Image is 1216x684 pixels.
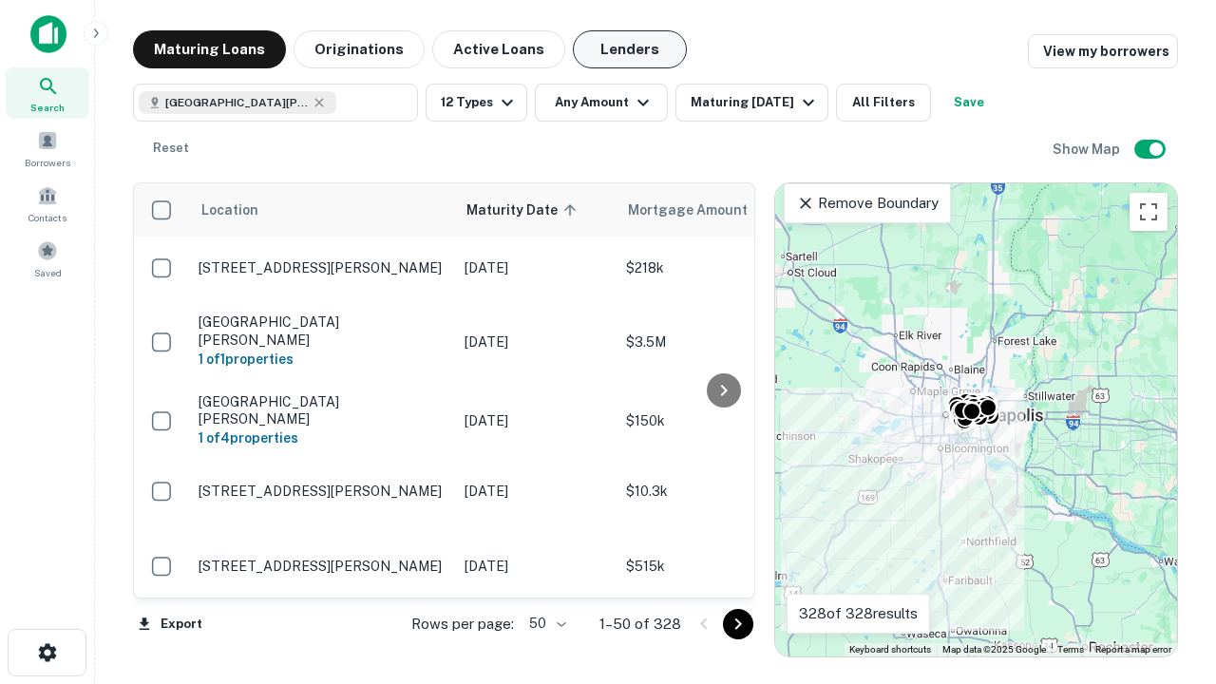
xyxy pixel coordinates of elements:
a: Report a map error [1095,644,1171,655]
p: Rows per page: [411,613,514,636]
span: Contacts [28,210,66,225]
p: [DATE] [465,556,607,577]
img: Google [780,632,843,656]
button: Export [133,610,207,638]
span: Borrowers [25,155,70,170]
a: Saved [6,233,89,284]
span: Mortgage Amount [628,199,772,221]
button: Lenders [573,30,687,68]
p: [DATE] [465,410,607,431]
button: Go to next page [723,609,753,639]
a: Open this area in Google Maps (opens a new window) [780,632,843,656]
a: Contacts [6,178,89,229]
a: Borrowers [6,123,89,174]
span: Maturity Date [466,199,582,221]
p: 328 of 328 results [799,602,918,625]
button: All Filters [836,84,931,122]
p: $10.3k [626,481,816,502]
span: [GEOGRAPHIC_DATA][PERSON_NAME], [GEOGRAPHIC_DATA], [GEOGRAPHIC_DATA] [165,94,308,111]
button: Maturing [DATE] [675,84,828,122]
button: 12 Types [426,84,527,122]
p: [STREET_ADDRESS][PERSON_NAME] [199,259,446,276]
span: Location [200,199,258,221]
a: Terms (opens in new tab) [1057,644,1084,655]
p: [DATE] [465,257,607,278]
button: Originations [294,30,425,68]
h6: Show Map [1053,139,1123,160]
button: Toggle fullscreen view [1130,193,1168,231]
th: Mortgage Amount [617,183,826,237]
h6: 1 of 1 properties [199,349,446,370]
button: Keyboard shortcuts [849,643,931,656]
p: [DATE] [465,481,607,502]
iframe: Chat Widget [1121,471,1216,562]
p: [GEOGRAPHIC_DATA][PERSON_NAME] [199,393,446,427]
th: Location [189,183,455,237]
p: $218k [626,257,816,278]
a: View my borrowers [1028,34,1178,68]
span: Map data ©2025 Google [942,644,1046,655]
span: Saved [34,265,62,280]
p: [STREET_ADDRESS][PERSON_NAME] [199,558,446,575]
button: Save your search to get updates of matches that match your search criteria. [939,84,999,122]
div: 50 [522,610,569,637]
p: $150k [626,410,816,431]
p: 1–50 of 328 [599,613,681,636]
p: [DATE] [465,332,607,352]
button: Active Loans [432,30,565,68]
span: Search [30,100,65,115]
button: Maturing Loans [133,30,286,68]
img: capitalize-icon.png [30,15,66,53]
p: [GEOGRAPHIC_DATA][PERSON_NAME] [199,313,446,348]
button: Reset [141,129,201,167]
h6: 1 of 4 properties [199,427,446,448]
button: Any Amount [535,84,668,122]
p: $515k [626,556,816,577]
div: Maturing [DATE] [691,91,820,114]
p: $3.5M [626,332,816,352]
p: Remove Boundary [796,192,938,215]
div: 0 0 [775,183,1177,656]
a: Search [6,67,89,119]
th: Maturity Date [455,183,617,237]
p: [STREET_ADDRESS][PERSON_NAME] [199,483,446,500]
